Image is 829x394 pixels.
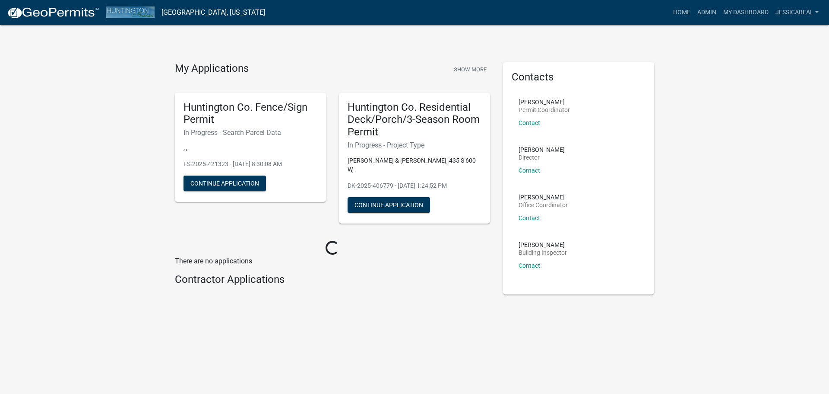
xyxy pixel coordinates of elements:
[175,273,490,289] wm-workflow-list-section: Contractor Applications
[519,242,567,248] p: [PERSON_NAME]
[519,147,565,153] p: [PERSON_NAME]
[519,154,565,160] p: Director
[512,71,645,83] h5: Contacts
[184,128,317,137] h6: In Progress - Search Parcel Data
[519,250,567,256] p: Building Inspector
[348,101,481,138] h5: Huntington Co. Residential Deck/Porch/3-Season Room Permit
[161,5,265,20] a: [GEOGRAPHIC_DATA], [US_STATE]
[519,107,570,113] p: Permit Coordinator
[670,4,694,21] a: Home
[519,99,570,105] p: [PERSON_NAME]
[348,156,481,174] p: [PERSON_NAME] & [PERSON_NAME], 435 S 600 W,
[450,62,490,77] button: Show More
[519,215,540,221] a: Contact
[348,181,481,190] p: DK-2025-406779 - [DATE] 1:24:52 PM
[694,4,720,21] a: Admin
[348,141,481,149] h6: In Progress - Project Type
[184,144,317,153] p: , ,
[519,167,540,174] a: Contact
[184,176,266,191] button: Continue Application
[184,101,317,126] h5: Huntington Co. Fence/Sign Permit
[184,160,317,169] p: FS-2025-421323 - [DATE] 8:30:08 AM
[175,273,490,286] h4: Contractor Applications
[519,194,568,200] p: [PERSON_NAME]
[348,197,430,213] button: Continue Application
[519,202,568,208] p: Office Coordinator
[519,119,540,126] a: Contact
[175,62,249,75] h4: My Applications
[106,6,155,18] img: Huntington County, Indiana
[772,4,822,21] a: JessicaBeal
[720,4,772,21] a: My Dashboard
[175,256,490,266] p: There are no applications
[519,262,540,269] a: Contact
